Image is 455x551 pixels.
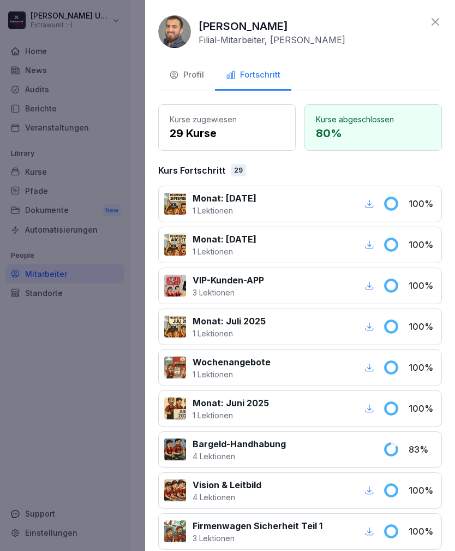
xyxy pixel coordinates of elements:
p: 100 % [409,320,436,333]
p: 1 Lektionen [193,205,256,216]
p: 3 Lektionen [193,287,264,298]
p: 100 % [409,197,436,210]
div: 29 [231,164,246,176]
p: 4 Lektionen [193,491,261,503]
p: 4 Lektionen [193,451,286,462]
p: [PERSON_NAME] [199,18,288,34]
p: Wochenangebote [193,356,271,369]
p: Bargeld-Handhabung [193,437,286,451]
p: Kurse abgeschlossen [316,114,430,125]
img: cq7hpo5pxb1337g9l5p311gk.png [158,15,191,48]
p: 100 % [409,279,436,292]
p: Firmenwagen Sicherheit Teil 1 [193,519,322,532]
button: Fortschritt [215,61,291,91]
p: Monat: Juli 2025 [193,315,266,328]
p: 100 % [409,361,436,374]
p: Kurs Fortschritt [158,164,225,177]
p: VIP-Kunden-APP [193,274,264,287]
p: 100 % [409,238,436,251]
div: Fortschritt [226,69,280,81]
p: 1 Lektionen [193,369,271,380]
p: 100 % [409,484,436,497]
p: 29 Kurse [170,125,284,141]
p: 83 % [409,443,436,456]
p: 80 % [316,125,430,141]
p: 100 % [409,525,436,538]
p: Filial-Mitarbeiter, [PERSON_NAME] [199,34,345,45]
p: Vision & Leitbild [193,478,261,491]
p: 1 Lektionen [193,328,266,339]
p: Monat: [DATE] [193,192,256,205]
p: Monat: [DATE] [193,233,256,246]
p: 3 Lektionen [193,532,322,544]
p: 100 % [409,402,436,415]
div: Profil [169,69,204,81]
button: Profil [158,61,215,91]
p: 1 Lektionen [193,410,269,421]
p: Kurse zugewiesen [170,114,284,125]
p: Monat: Juni 2025 [193,396,269,410]
p: 1 Lektionen [193,246,256,257]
